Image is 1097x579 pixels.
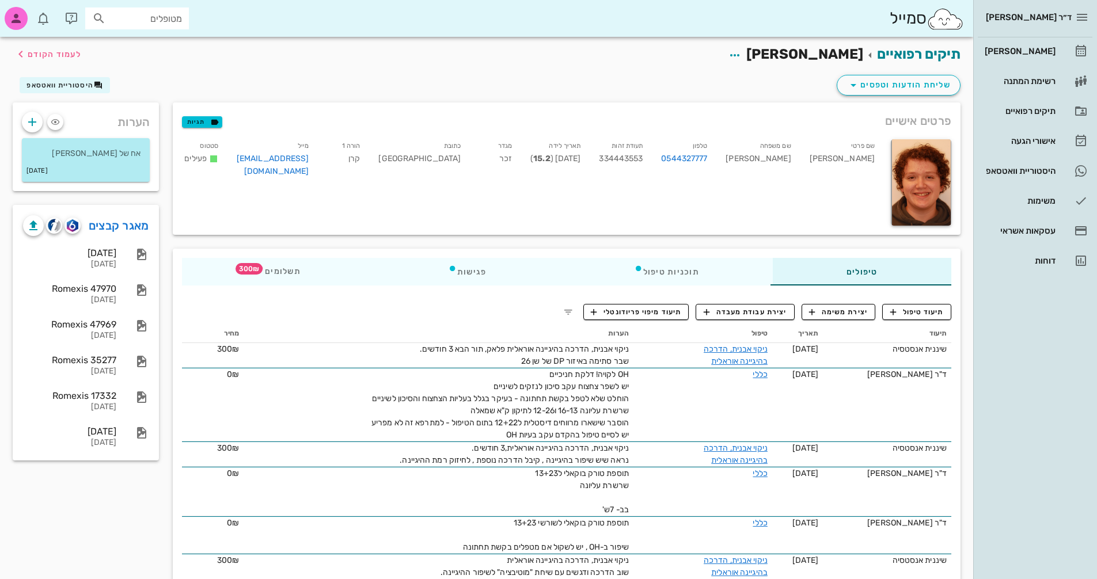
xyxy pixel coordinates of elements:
button: היסטוריית וואטסאפ [20,77,110,93]
div: פגישות [374,258,560,285]
th: תאריך [772,325,823,343]
button: cliniview logo [46,218,62,234]
span: פעילים [184,154,207,163]
div: תיקים רפואיים [982,106,1056,116]
span: 300₪ [217,555,239,565]
div: הערות [13,102,159,136]
span: תג [236,263,263,275]
span: [DATE] [792,555,818,565]
div: [DATE] [23,331,116,341]
span: 334443553 [599,154,643,163]
div: Romexis 35277 [23,355,116,365]
th: תיעוד [823,325,951,343]
div: דוחות [982,256,1056,265]
button: לעמוד הקודם [14,44,81,64]
div: Romexis 47969 [23,319,116,330]
button: תגיות [182,116,222,128]
div: Romexis 47970 [23,283,116,294]
span: [PERSON_NAME] [746,46,863,62]
a: ניקוי אבנית, הדרכה בהיגיינה אוראלית [704,443,768,465]
button: יצירת משימה [802,304,876,320]
img: SmileCloud logo [927,7,964,31]
div: טיפולים [773,258,951,285]
span: תיעוד מיפוי פריודונטלי [591,307,681,317]
a: כללי [753,370,767,379]
div: Romexis 17332 [23,390,116,401]
small: כתובת [444,142,461,150]
a: תיקים רפואיים [877,46,961,62]
div: שיננית אנסטסיה [828,343,947,355]
button: תיעוד טיפול [882,304,951,320]
div: עסקאות אשראי [982,226,1056,235]
span: 0₪ [227,370,239,379]
div: ד"ר [PERSON_NAME] [828,467,947,479]
div: שיננית אנסטסיה [828,442,947,454]
span: [GEOGRAPHIC_DATA] [378,154,461,163]
th: הערות [244,325,633,343]
span: ניקוי אבנית, הדרכה בהיגיינה אוראלית פלאק, תור הבא 3 חודשים. שבר סתימה באיזור DP של שן 26 [420,344,629,366]
div: סמייל [890,6,964,31]
span: [DATE] [792,443,818,453]
small: סטטוס [200,142,218,150]
a: ניקוי אבנית, הדרכה בהיגיינה אוראלית [704,344,768,366]
span: ד״ר [PERSON_NAME] [986,12,1072,22]
small: [DATE] [26,165,48,177]
small: תעודת זהות [612,142,643,150]
div: תוכניות טיפול [560,258,773,285]
div: [DATE] [23,402,116,412]
span: [DATE] [792,344,818,354]
a: [PERSON_NAME] [978,37,1092,65]
span: תשלומים [256,268,301,276]
a: רשימת המתנה [978,67,1092,95]
div: [DATE] [23,438,116,448]
strong: 15.2 [533,154,550,163]
span: [DATE] ( ) [530,154,580,163]
div: היסטוריית וואטסאפ [982,166,1056,176]
div: [PERSON_NAME] [716,137,800,185]
th: מחיר [182,325,244,343]
a: משימות [978,187,1092,215]
a: 0544327777 [661,153,707,165]
div: [PERSON_NAME] [800,137,884,185]
span: תוספת טורק בוקאלי לשורשי 13+23 שיפור ב-OH , יש לשקול אם מטפלים בקשת תחתונה [463,518,629,552]
span: יצירת עבודת מעבדה [704,307,787,317]
div: [DATE] [23,260,116,269]
a: כללי [753,518,767,528]
a: היסטוריית וואטסאפ [978,157,1092,185]
div: שיננית אנסטסיה [828,554,947,566]
div: זכר [470,137,521,185]
a: [EMAIL_ADDRESS][DOMAIN_NAME] [237,154,309,176]
span: [DATE] [792,518,818,528]
a: מאגר קבצים [89,216,149,235]
span: [DATE] [792,468,818,478]
span: ניקוי אבנית, הדרכה בהיגיינה אוראלית,3 חודשים. נראה שיש שיפור בהיגיינה , קיבל הדרכה נוספת , לחיזוק... [400,443,629,465]
span: 300₪ [217,443,239,453]
div: ד"ר [PERSON_NAME] [828,517,947,529]
a: דוחות [978,247,1092,275]
a: כללי [753,468,767,478]
span: שליחת הודעות וטפסים [847,78,951,92]
span: תג [34,9,41,16]
span: היסטוריית וואטסאפ [26,81,93,89]
div: [DATE] [23,426,116,437]
div: [DATE] [23,295,116,305]
span: לעמוד הקודם [28,49,81,59]
div: משימות [982,196,1056,205]
small: מגדר [498,142,512,150]
span: 0₪ [227,518,239,528]
div: [PERSON_NAME] [982,47,1056,56]
div: רשימת המתנה [982,77,1056,86]
small: מייל [298,142,309,150]
a: אישורי הגעה [978,127,1092,155]
small: טלפון [693,142,708,150]
span: 0₪ [227,468,239,478]
span: יצירת משימה [809,307,868,317]
span: תיעוד טיפול [890,307,944,317]
span: פרטים אישיים [885,112,951,130]
button: romexis logo [64,218,81,234]
p: אח של [PERSON_NAME] [31,147,141,160]
button: יצירת עבודת מעבדה [696,304,794,320]
a: ניקוי אבנית, הדרכה בהיגיינה אוראלית [704,555,768,577]
div: [DATE] [23,367,116,376]
span: תגיות [187,117,217,127]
